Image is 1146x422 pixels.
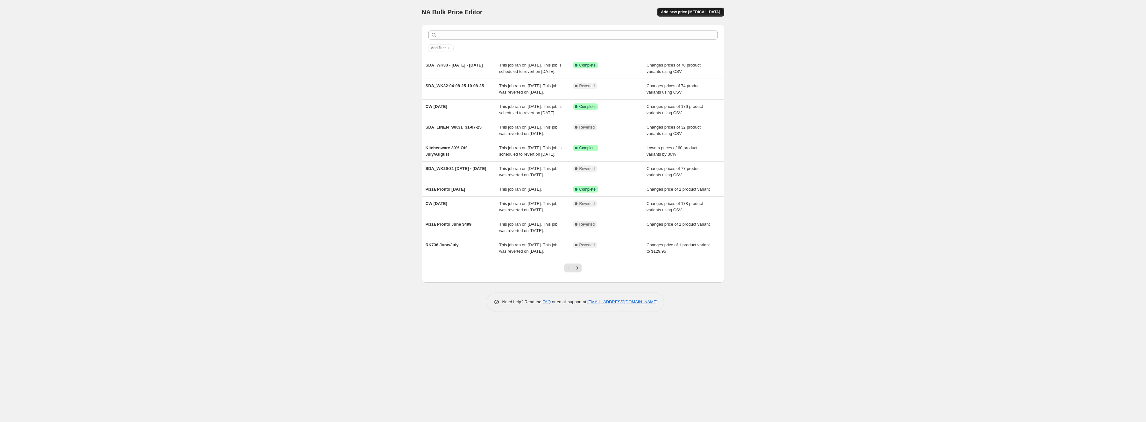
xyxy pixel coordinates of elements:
span: This job ran on [DATE]. [499,187,542,192]
span: This job ran on [DATE]. This job was reverted on [DATE]. [499,243,557,254]
span: Changes price of 1 product variant [647,222,710,227]
span: Lowers prices of 60 product variants by 30% [647,145,697,157]
span: This job ran on [DATE]. This job is scheduled to revert on [DATE]. [499,63,562,74]
span: Complete [579,187,596,192]
a: FAQ [542,299,551,304]
span: This job ran on [DATE]. This job was reverted on [DATE]. [499,201,557,212]
span: This job ran on [DATE]. This job is scheduled to revert on [DATE]. [499,145,562,157]
span: Complete [579,104,596,109]
nav: Pagination [564,264,582,272]
span: Changes prices of 77 product variants using CSV [647,166,701,177]
span: Pizza Pronto [DATE] [426,187,465,192]
span: This job ran on [DATE]. This job was reverted on [DATE]. [499,222,557,233]
span: This job ran on [DATE]. This job was reverted on [DATE]. [499,125,557,136]
span: Pizza Pronto June $499 [426,222,472,227]
span: Reverted [579,243,595,248]
span: SDA_WK32-04-08-25-10-08-25 [426,83,484,88]
span: SDA_WK29-31 [DATE] - [DATE] [426,166,486,171]
span: Kitchenware 30% Off July/August [426,145,467,157]
span: Changes prices of 74 product variants using CSV [647,83,701,95]
span: CW [DATE] [426,201,447,206]
span: Changes price of 1 product variant [647,187,710,192]
button: Add filter [428,44,454,52]
span: Changes prices of 32 product variants using CSV [647,125,701,136]
button: Add new price [MEDICAL_DATA] [657,8,724,17]
span: Changes prices of 78 product variants using CSV [647,63,701,74]
span: NA Bulk Price Editor [422,9,483,16]
span: Changes prices of 176 product variants using CSV [647,104,703,115]
a: [EMAIL_ADDRESS][DOMAIN_NAME] [587,299,657,304]
span: This job ran on [DATE]. This job was reverted on [DATE]. [499,83,557,95]
span: Complete [579,63,596,68]
span: CW [DATE] [426,104,447,109]
span: SDA_LINEN_WK31_31-07-25 [426,125,482,130]
span: SDA_WK33 - [DATE] - [DATE] [426,63,483,67]
span: or email support at [551,299,587,304]
span: Reverted [579,201,595,206]
span: This job ran on [DATE]. This job was reverted on [DATE]. [499,166,557,177]
span: Changes price of 1 product variant to $129.95 [647,243,710,254]
span: Reverted [579,222,595,227]
span: Complete [579,145,596,151]
span: Reverted [579,83,595,88]
span: Changes prices of 178 product variants using CSV [647,201,703,212]
span: Reverted [579,125,595,130]
span: Add filter [431,46,446,51]
span: RK736 June/July [426,243,459,247]
button: Next [573,264,582,272]
span: Add new price [MEDICAL_DATA] [661,10,720,15]
span: Need help? Read the [502,299,543,304]
span: This job ran on [DATE]. This job is scheduled to revert on [DATE]. [499,104,562,115]
span: Reverted [579,166,595,171]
